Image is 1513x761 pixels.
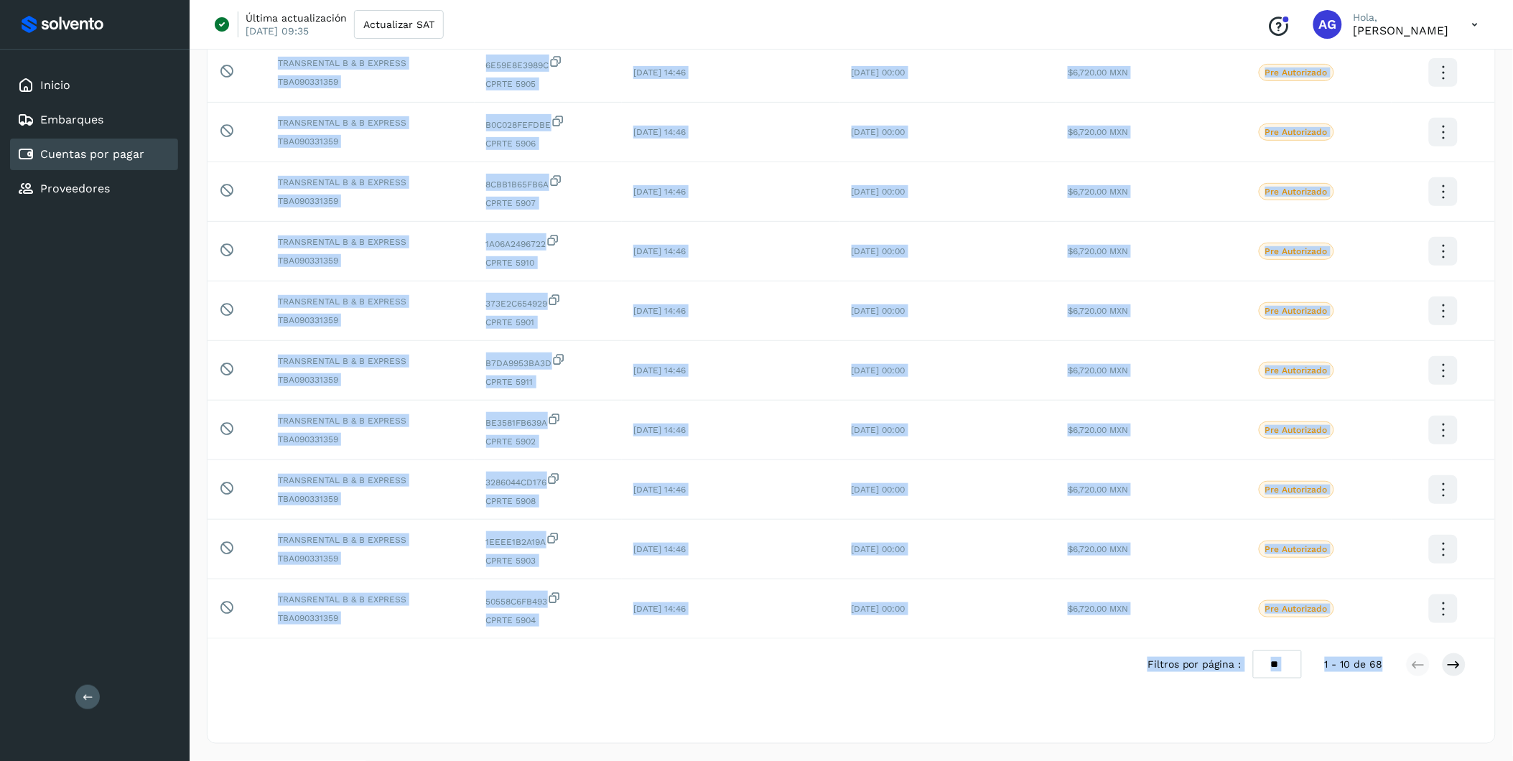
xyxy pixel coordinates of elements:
span: $6,720.00 MXN [1068,544,1128,554]
a: Embarques [40,113,103,126]
span: TRANSRENTAL B & B EXPRESS [278,116,463,129]
button: Actualizar SAT [354,10,444,39]
span: $6,720.00 MXN [1068,246,1128,256]
span: BE3581FB639A [486,412,611,429]
span: 8CBB1B65FB6A [486,174,611,191]
span: 1 - 10 de 68 [1325,657,1383,672]
p: Pre Autorizado [1265,67,1328,78]
span: CPRTE 5908 [486,495,611,508]
span: B0C028FEFDBE [486,114,611,131]
span: B7DA9953BA3D [486,353,611,370]
span: [DATE] 00:00 [852,365,906,375]
div: Cuentas por pagar [10,139,178,170]
span: TBA090331359 [278,552,463,565]
span: [DATE] 14:46 [633,604,686,614]
a: Inicio [40,78,70,92]
p: Pre Autorizado [1265,544,1328,554]
span: CPRTE 5904 [486,614,611,627]
span: TBA090331359 [278,75,463,88]
p: Pre Autorizado [1265,425,1328,435]
span: TBA090331359 [278,373,463,386]
span: [DATE] 14:46 [633,187,686,197]
span: [DATE] 00:00 [852,306,906,316]
span: CPRTE 5907 [486,197,611,210]
span: TBA090331359 [278,135,463,148]
span: TRANSRENTAL B & B EXPRESS [278,355,463,368]
span: TRANSRENTAL B & B EXPRESS [278,235,463,248]
span: TBA090331359 [278,195,463,207]
span: TRANSRENTAL B & B EXPRESS [278,295,463,308]
span: CPRTE 5902 [486,435,611,448]
span: 50558C6FB493 [486,591,611,608]
span: [DATE] 00:00 [852,425,906,435]
span: [DATE] 00:00 [852,544,906,554]
span: TRANSRENTAL B & B EXPRESS [278,176,463,189]
span: $6,720.00 MXN [1068,425,1128,435]
span: CPRTE 5901 [486,316,611,329]
p: Última actualización [246,11,347,24]
span: [DATE] 14:46 [633,67,686,78]
p: Pre Autorizado [1265,365,1328,375]
a: Proveedores [40,182,110,195]
span: [DATE] 00:00 [852,485,906,495]
span: 373E2C654929 [486,293,611,310]
div: Embarques [10,104,178,136]
p: Pre Autorizado [1265,306,1328,316]
span: [DATE] 14:46 [633,544,686,554]
span: [DATE] 00:00 [852,67,906,78]
span: 6E59E8E3989C [486,55,611,72]
p: Hola, [1354,11,1449,24]
span: [DATE] 14:46 [633,246,686,256]
span: [DATE] 14:46 [633,306,686,316]
div: Proveedores [10,173,178,205]
span: TRANSRENTAL B & B EXPRESS [278,57,463,70]
span: 3286044CD176 [486,472,611,489]
p: Pre Autorizado [1265,246,1328,256]
span: 1EEEE1B2A19A [486,531,611,548]
span: [DATE] 00:00 [852,246,906,256]
span: [DATE] 00:00 [852,127,906,137]
span: CPRTE 5911 [486,375,611,388]
span: $6,720.00 MXN [1068,67,1128,78]
span: $6,720.00 MXN [1068,127,1128,137]
span: TRANSRENTAL B & B EXPRESS [278,414,463,427]
p: Pre Autorizado [1265,604,1328,614]
p: Pre Autorizado [1265,485,1328,495]
p: Pre Autorizado [1265,127,1328,137]
span: CPRTE 5910 [486,256,611,269]
div: Inicio [10,70,178,101]
span: [DATE] 14:46 [633,425,686,435]
span: $6,720.00 MXN [1068,306,1128,316]
span: TBA090331359 [278,492,463,505]
span: TRANSRENTAL B & B EXPRESS [278,593,463,606]
span: [DATE] 00:00 [852,187,906,197]
span: [DATE] 00:00 [852,604,906,614]
span: TBA090331359 [278,433,463,446]
span: TBA090331359 [278,612,463,625]
span: 1A06A2496722 [486,233,611,251]
span: TRANSRENTAL B & B EXPRESS [278,474,463,487]
span: TBA090331359 [278,314,463,327]
span: TBA090331359 [278,254,463,267]
span: $6,720.00 MXN [1068,365,1128,375]
span: [DATE] 14:46 [633,365,686,375]
p: Pre Autorizado [1265,187,1328,197]
span: Actualizar SAT [363,19,434,29]
a: Cuentas por pagar [40,147,144,161]
span: $6,720.00 MXN [1068,187,1128,197]
span: TRANSRENTAL B & B EXPRESS [278,533,463,546]
span: CPRTE 5905 [486,78,611,90]
p: Abigail Gonzalez Leon [1354,24,1449,37]
span: Filtros por página : [1147,657,1242,672]
span: CPRTE 5906 [486,137,611,150]
span: [DATE] 14:46 [633,485,686,495]
p: [DATE] 09:35 [246,24,309,37]
span: $6,720.00 MXN [1068,485,1128,495]
span: CPRTE 5903 [486,554,611,567]
span: $6,720.00 MXN [1068,604,1128,614]
span: [DATE] 14:46 [633,127,686,137]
